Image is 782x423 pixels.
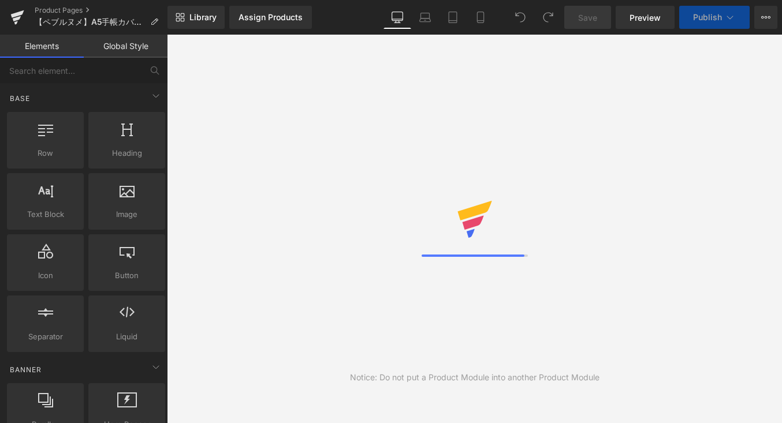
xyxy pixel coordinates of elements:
[239,13,303,22] div: Assign Products
[679,6,750,29] button: Publish
[9,93,31,104] span: Base
[9,364,43,375] span: Banner
[35,6,167,15] a: Product Pages
[10,147,80,159] span: Row
[754,6,777,29] button: More
[92,331,162,343] span: Liquid
[383,6,411,29] a: Desktop
[616,6,675,29] a: Preview
[693,13,722,22] span: Publish
[84,35,167,58] a: Global Style
[578,12,597,24] span: Save
[189,12,217,23] span: Library
[537,6,560,29] button: Redo
[509,6,532,29] button: Undo
[467,6,494,29] a: Mobile
[10,208,80,220] span: Text Block
[350,371,599,384] div: Notice: Do not put a Product Module into another Product Module
[10,269,80,282] span: Icon
[35,17,146,27] span: 【ペブルヌメ】A5手帳カバーLP
[411,6,439,29] a: Laptop
[10,331,80,343] span: Separator
[630,12,661,24] span: Preview
[167,6,225,29] a: New Library
[439,6,467,29] a: Tablet
[92,208,162,220] span: Image
[92,269,162,282] span: Button
[92,147,162,159] span: Heading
